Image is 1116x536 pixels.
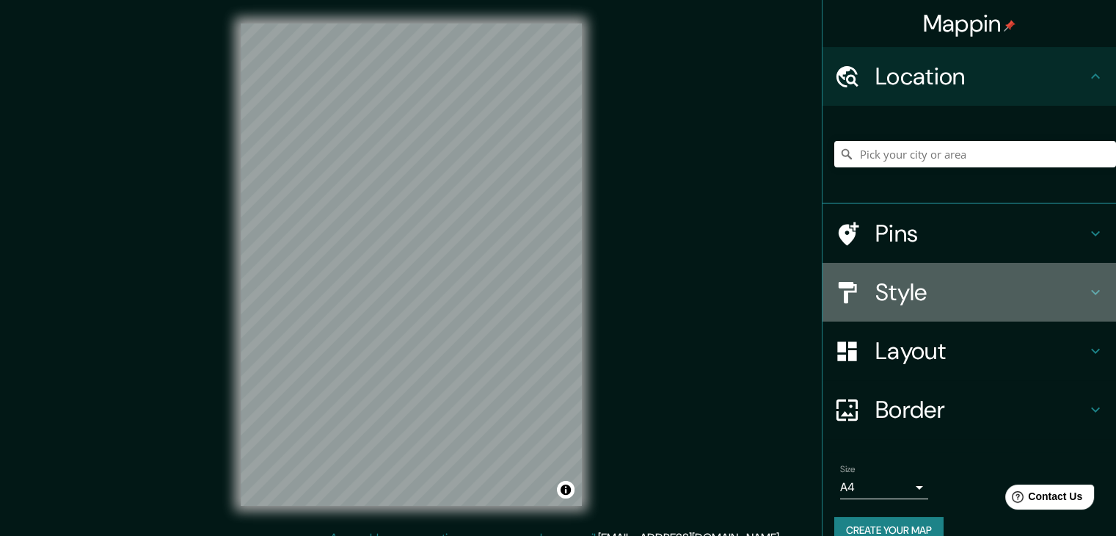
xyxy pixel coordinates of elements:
h4: Pins [875,219,1087,248]
div: Location [823,47,1116,106]
div: Layout [823,322,1116,380]
h4: Layout [875,336,1087,366]
img: pin-icon.png [1004,20,1015,32]
button: Toggle attribution [557,481,575,499]
input: Pick your city or area [834,141,1116,167]
div: Pins [823,204,1116,263]
div: Border [823,380,1116,439]
h4: Style [875,278,1087,307]
canvas: Map [241,23,582,506]
h4: Border [875,395,1087,424]
h4: Mappin [923,9,1016,38]
h4: Location [875,62,1087,91]
div: A4 [840,476,928,499]
label: Size [840,463,856,476]
iframe: Help widget launcher [985,479,1100,520]
div: Style [823,263,1116,322]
